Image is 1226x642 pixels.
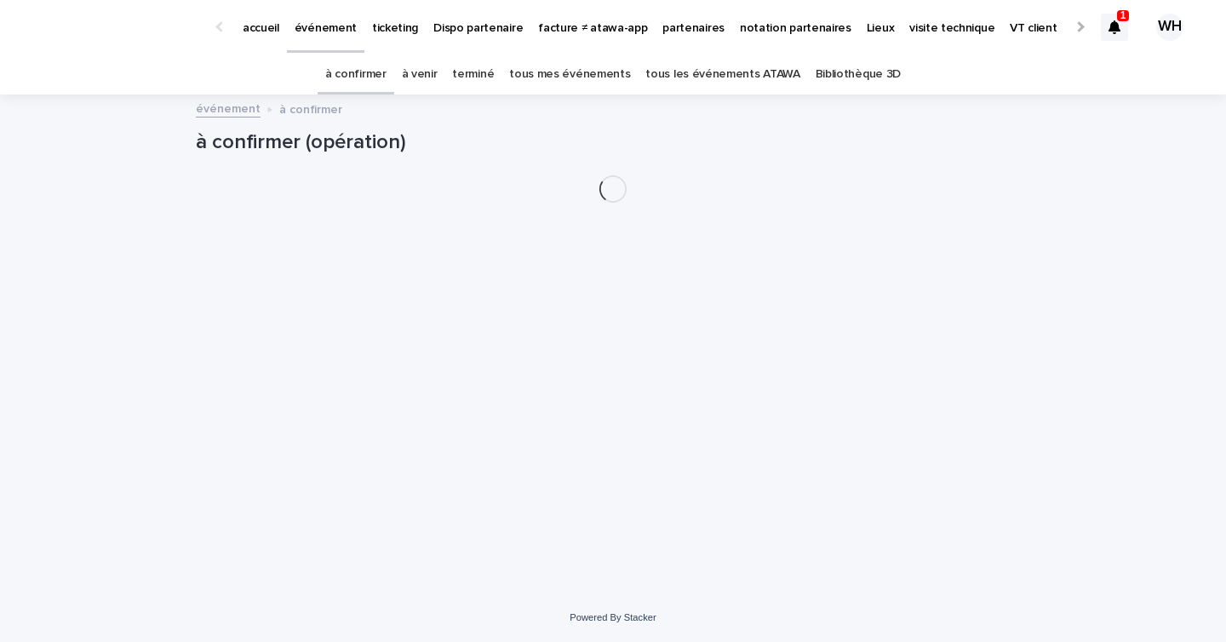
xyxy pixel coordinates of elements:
a: Powered By Stacker [570,612,656,622]
div: WH [1156,14,1183,41]
a: événement [196,98,261,118]
a: à venir [402,54,438,95]
p: à confirmer [279,99,342,118]
img: Ls34BcGeRexTGTNfXpUC [34,10,199,44]
a: Bibliothèque 3D [816,54,901,95]
a: terminé [452,54,494,95]
h1: à confirmer (opération) [196,130,1030,155]
div: 1 [1101,14,1128,41]
a: à confirmer [325,54,387,95]
a: tous mes événements [509,54,630,95]
p: 1 [1120,9,1126,21]
a: tous les événements ATAWA [645,54,799,95]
